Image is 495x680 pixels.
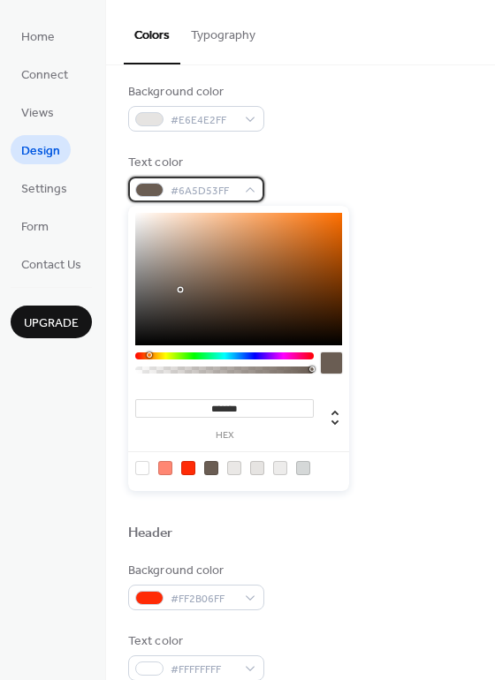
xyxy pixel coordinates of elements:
[21,180,67,199] span: Settings
[11,306,92,338] button: Upgrade
[21,218,49,237] span: Form
[273,461,287,475] div: rgb(237, 236, 235)
[296,461,310,475] div: rgb(213, 216, 216)
[128,154,261,172] div: Text color
[21,256,81,275] span: Contact Us
[158,461,172,475] div: rgb(255, 135, 115)
[21,104,54,123] span: Views
[21,66,68,85] span: Connect
[128,525,173,543] div: Header
[21,142,60,161] span: Design
[21,28,55,47] span: Home
[171,590,236,608] span: #FF2B06FF
[11,211,59,240] a: Form
[181,461,195,475] div: rgb(255, 43, 6)
[171,182,236,200] span: #6A5D53FF
[171,111,236,130] span: #E6E4E2FF
[250,461,264,475] div: rgb(230, 228, 226)
[227,461,241,475] div: rgb(234, 232, 230)
[171,661,236,679] span: #FFFFFFFF
[24,314,79,333] span: Upgrade
[128,562,261,580] div: Background color
[135,431,314,441] label: hex
[11,173,78,202] a: Settings
[11,59,79,88] a: Connect
[128,632,261,651] div: Text color
[135,461,149,475] div: rgb(255, 255, 255)
[204,461,218,475] div: rgb(106, 93, 83)
[11,97,65,126] a: Views
[11,21,65,50] a: Home
[11,135,71,164] a: Design
[11,249,92,278] a: Contact Us
[128,83,261,102] div: Background color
